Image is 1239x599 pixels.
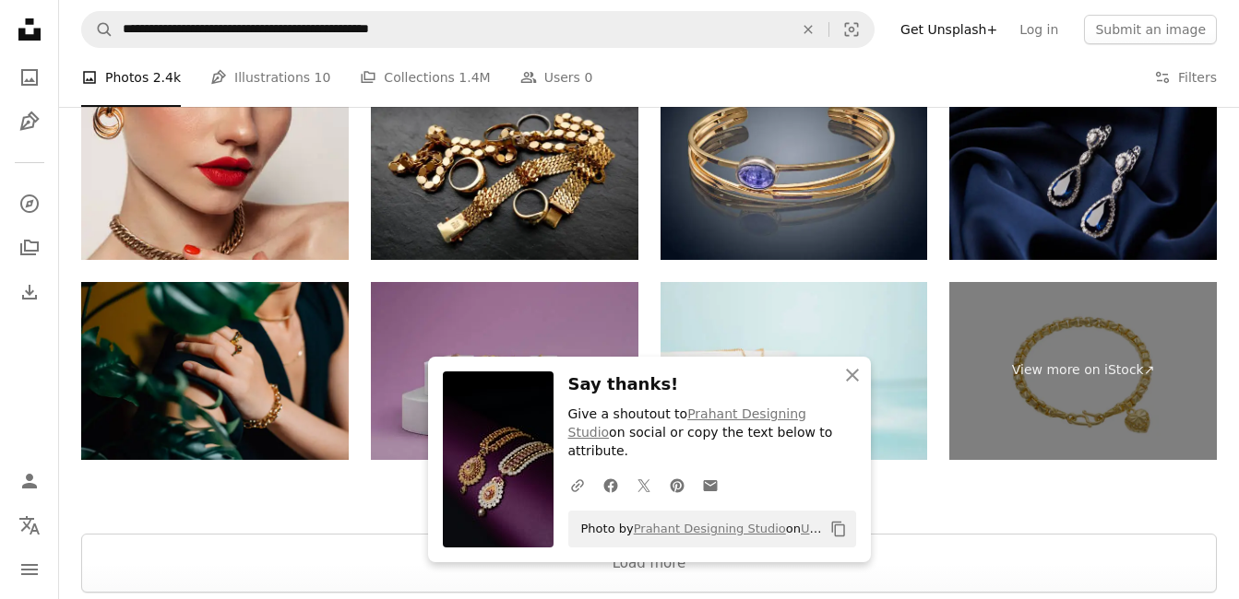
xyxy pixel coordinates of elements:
[572,514,823,544] span: Photo by on
[568,405,856,461] p: Give a shoutout to on social or copy the text below to attribute.
[949,282,1217,460] a: View more on iStock↗
[568,406,806,440] a: Prahant Designing Studio
[360,48,490,107] a: Collections 1.4M
[520,48,593,107] a: Users 0
[210,48,330,107] a: Illustrations 10
[1008,15,1069,44] a: Log in
[81,81,349,259] img: Beautiful emotional woman with bright make-up
[594,466,627,503] a: Share on Facebook
[788,12,828,47] button: Clear
[11,463,48,499] a: Log in / Sign up
[11,507,48,544] button: Language
[11,11,48,52] a: Home — Unsplash
[829,12,874,47] button: Visual search
[11,229,48,266] a: Collections
[584,67,592,88] span: 0
[627,466,661,503] a: Share on Twitter
[823,513,854,545] button: Copy to clipboard
[11,274,48,311] a: Download History
[11,59,48,96] a: Photos
[11,185,48,222] a: Explore
[459,67,490,88] span: 1.4M
[949,81,1217,259] img: Two Golden sapphire earrings with small diamonds
[81,534,1217,593] button: Load more
[371,81,638,259] img: Gold jewelry with bracelet, necklace and rings on slate plate
[694,466,727,503] a: Share over email
[315,67,331,88] span: 10
[1084,15,1217,44] button: Submit an image
[11,103,48,140] a: Illustrations
[661,81,928,259] img: golden bracelet isolated on grey background
[801,522,855,535] a: Unsplash
[81,282,349,460] img: Closed up of golden ring and bracelet on the women's hand
[81,11,875,48] form: Find visuals sitewide
[889,15,1008,44] a: Get Unsplash+
[1154,48,1217,107] button: Filters
[371,282,638,460] img: Leaf shape Necklace pendant and geometric pattern bracelet on white podium on purple background
[634,522,786,535] a: Prahant Designing Studio
[11,551,48,588] button: Menu
[661,282,928,460] img: Gold chain with crystal pendant on white plinth in a modern blue setting
[568,371,856,398] h3: Say thanks!
[661,466,694,503] a: Share on Pinterest
[82,12,113,47] button: Search Unsplash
